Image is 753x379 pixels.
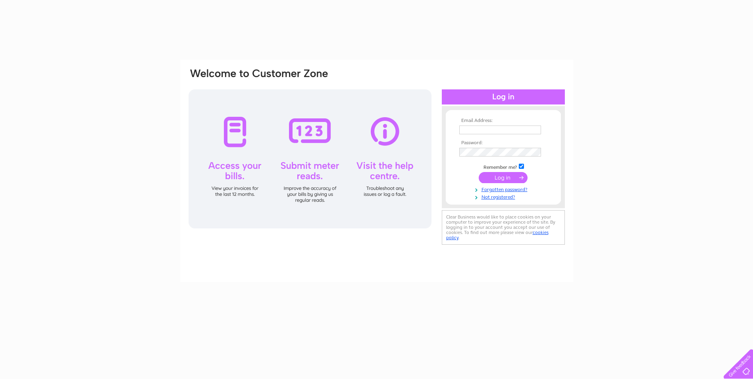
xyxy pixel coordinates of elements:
[459,185,549,193] a: Forgotten password?
[459,193,549,200] a: Not registered?
[457,140,549,146] th: Password:
[457,118,549,124] th: Email Address:
[442,210,565,245] div: Clear Business would like to place cookies on your computer to improve your experience of the sit...
[446,230,549,240] a: cookies policy
[479,172,528,183] input: Submit
[457,162,549,170] td: Remember me?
